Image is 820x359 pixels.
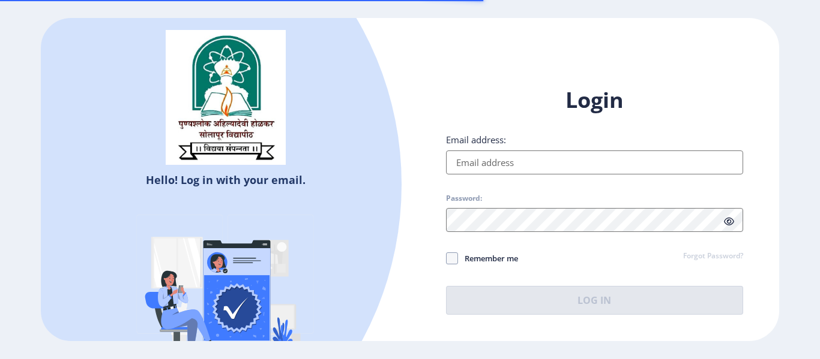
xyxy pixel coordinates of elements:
button: Log In [446,286,743,315]
span: Remember me [458,251,518,266]
label: Email address: [446,134,506,146]
h1: Login [446,86,743,114]
img: sulogo.png [166,30,286,165]
label: Password: [446,194,482,203]
input: Email address [446,150,743,174]
a: Forgot Password? [683,251,743,262]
